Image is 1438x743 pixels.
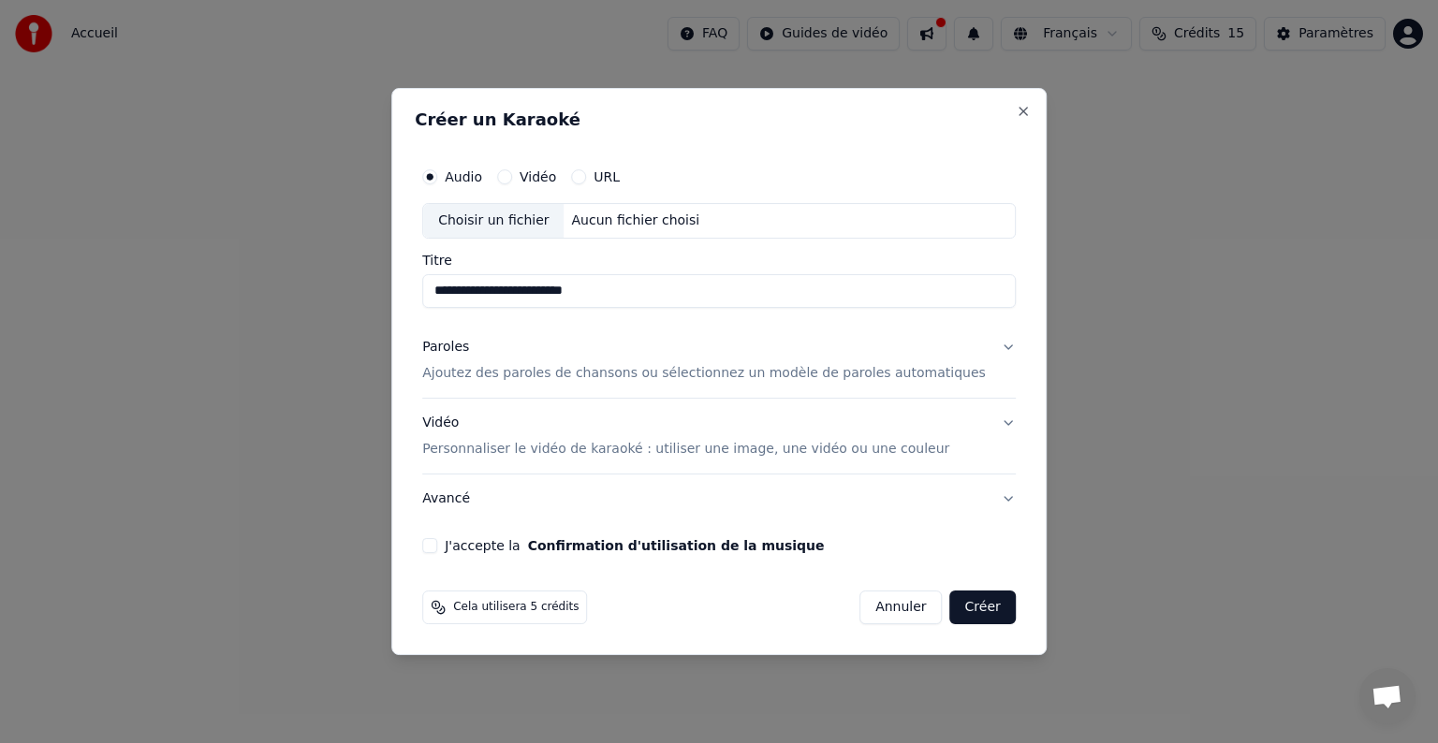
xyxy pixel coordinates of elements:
[422,399,1016,473] button: VidéoPersonnaliser le vidéo de karaoké : utiliser une image, une vidéo ou une couleur
[859,590,942,624] button: Annuler
[422,323,1016,398] button: ParolesAjoutez des paroles de chansons ou sélectionnez un modèle de paroles automatiques
[422,414,949,459] div: Vidéo
[453,600,579,615] span: Cela utilisera 5 crédits
[422,254,1016,267] label: Titre
[422,440,949,459] p: Personnaliser le vidéo de karaoké : utiliser une image, une vidéo ou une couleur
[422,338,469,357] div: Paroles
[445,170,482,183] label: Audio
[528,539,825,552] button: J'accepte la
[565,211,708,230] div: Aucun fichier choisi
[594,170,620,183] label: URL
[415,111,1023,128] h2: Créer un Karaoké
[423,204,564,238] div: Choisir un fichier
[422,474,1016,523] button: Avancé
[950,590,1016,624] button: Créer
[422,364,986,383] p: Ajoutez des paroles de chansons ou sélectionnez un modèle de paroles automatiques
[520,170,556,183] label: Vidéo
[445,539,824,552] label: J'accepte la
